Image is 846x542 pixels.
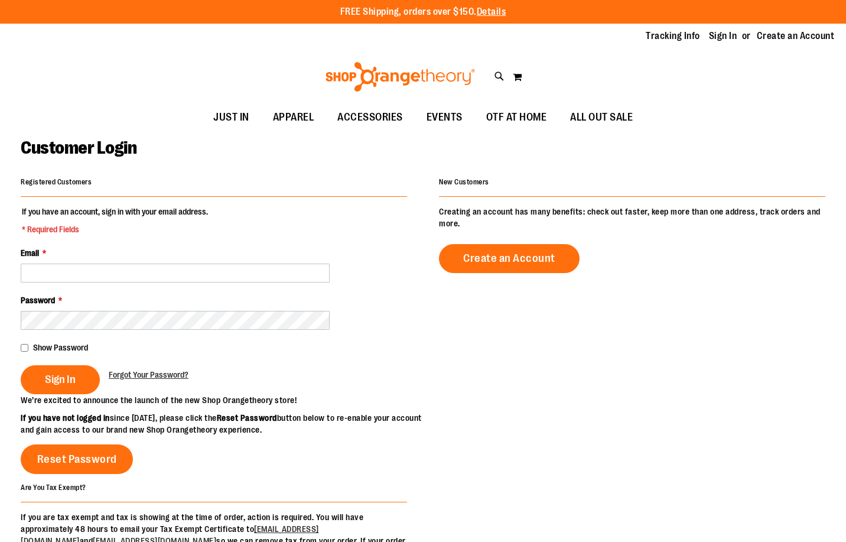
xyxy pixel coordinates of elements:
[37,453,117,466] span: Reset Password
[439,244,580,273] a: Create an Account
[109,370,188,379] span: Forgot Your Password?
[21,394,423,406] p: We’re excited to announce the launch of the new Shop Orangetheory store!
[21,138,136,158] span: Customer Login
[463,252,555,265] span: Create an Account
[33,343,88,352] span: Show Password
[324,62,477,92] img: Shop Orangetheory
[340,5,506,19] p: FREE Shipping, orders over $150.
[217,413,277,423] strong: Reset Password
[21,206,209,235] legend: If you have an account, sign in with your email address.
[477,7,506,17] a: Details
[213,104,249,131] span: JUST IN
[427,104,463,131] span: EVENTS
[486,104,547,131] span: OTF AT HOME
[273,104,314,131] span: APPAREL
[21,483,86,491] strong: Are You Tax Exempt?
[439,178,489,186] strong: New Customers
[45,373,76,386] span: Sign In
[646,30,700,43] a: Tracking Info
[21,413,110,423] strong: If you have not logged in
[21,178,92,186] strong: Registered Customers
[21,296,55,305] span: Password
[21,365,100,394] button: Sign In
[439,206,825,229] p: Creating an account has many benefits: check out faster, keep more than one address, track orders...
[22,223,208,235] span: * Required Fields
[757,30,835,43] a: Create an Account
[570,104,633,131] span: ALL OUT SALE
[21,444,133,474] a: Reset Password
[21,248,39,258] span: Email
[709,30,737,43] a: Sign In
[21,412,423,436] p: since [DATE], please click the button below to re-enable your account and gain access to our bran...
[337,104,403,131] span: ACCESSORIES
[109,369,188,381] a: Forgot Your Password?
